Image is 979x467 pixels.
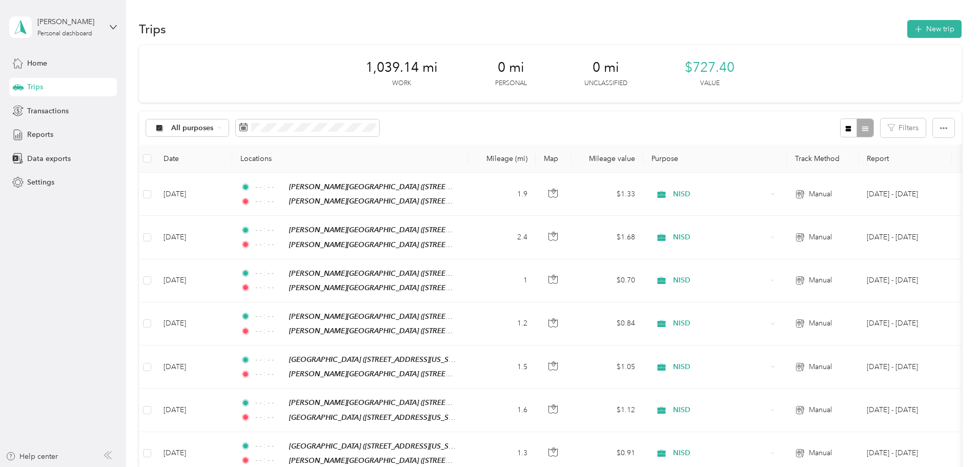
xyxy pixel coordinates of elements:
th: Locations [232,145,468,173]
span: - - : - - [255,412,284,423]
td: Sep 1 - 30, 2025 [859,389,952,432]
span: NISD [673,448,767,459]
th: Mileage (mi) [468,145,536,173]
td: Sep 1 - 30, 2025 [859,259,952,302]
td: 1.2 [468,302,536,346]
span: All purposes [171,125,214,132]
td: [DATE] [155,216,232,259]
td: $1.05 [572,346,643,389]
p: Personal [495,79,527,88]
th: Report [859,145,952,173]
span: Manual [809,361,832,373]
span: [PERSON_NAME][GEOGRAPHIC_DATA] ([STREET_ADDRESS][US_STATE]) [289,370,525,378]
td: $0.84 [572,302,643,346]
td: Sep 1 - 30, 2025 [859,346,952,389]
span: [PERSON_NAME][GEOGRAPHIC_DATA] ([STREET_ADDRESS][US_STATE]) [289,226,525,234]
td: [DATE] [155,346,232,389]
td: Sep 1 - 30, 2025 [859,173,952,216]
span: [PERSON_NAME][GEOGRAPHIC_DATA] ([STREET_ADDRESS][US_STATE]) [289,240,525,249]
td: $0.70 [572,259,643,302]
span: 0 mi [593,59,619,76]
span: Home [27,58,47,69]
h1: Trips [139,24,166,34]
span: NISD [673,404,767,416]
span: Data exports [27,153,71,164]
td: $1.68 [572,216,643,259]
span: Settings [27,177,54,188]
span: Manual [809,275,832,286]
div: Personal dashboard [37,31,92,37]
td: 1.6 [468,389,536,432]
span: Manual [809,189,832,200]
span: Manual [809,318,832,329]
span: Reports [27,129,53,140]
span: NISD [673,275,767,286]
span: - - : - - [255,196,284,207]
span: - - : - - [255,225,284,236]
th: Track Method [787,145,859,173]
p: Work [392,79,411,88]
span: - - : - - [255,282,284,293]
span: [GEOGRAPHIC_DATA] ([STREET_ADDRESS][US_STATE]) [289,413,467,422]
span: - - : - - [255,311,284,322]
td: [DATE] [155,173,232,216]
span: [PERSON_NAME][GEOGRAPHIC_DATA] ([STREET_ADDRESS][US_STATE]) [289,398,525,407]
td: 1.9 [468,173,536,216]
th: Mileage value [572,145,643,173]
span: NISD [673,318,767,329]
button: Help center [6,451,58,462]
span: Trips [27,82,43,92]
span: [GEOGRAPHIC_DATA] ([STREET_ADDRESS][US_STATE]) [289,355,467,364]
span: [PERSON_NAME][GEOGRAPHIC_DATA] ([STREET_ADDRESS][US_STATE]) [289,456,525,465]
span: $727.40 [685,59,735,76]
span: Manual [809,448,832,459]
span: - - : - - [255,326,284,337]
th: Date [155,145,232,173]
span: Manual [809,404,832,416]
th: Map [536,145,572,173]
span: [PERSON_NAME][GEOGRAPHIC_DATA] ([STREET_ADDRESS][US_STATE]) [289,312,525,321]
p: Value [700,79,720,88]
span: - - : - - [255,181,284,193]
td: 1.5 [468,346,536,389]
span: NISD [673,232,767,243]
span: - - : - - [255,268,284,279]
div: [PERSON_NAME] [37,16,101,27]
span: NISD [673,361,767,373]
span: - - : - - [255,239,284,250]
iframe: Everlance-gr Chat Button Frame [922,410,979,467]
span: 0 mi [498,59,524,76]
td: [DATE] [155,259,232,302]
span: [GEOGRAPHIC_DATA] ([STREET_ADDRESS][US_STATE]) [289,442,467,451]
span: [PERSON_NAME][GEOGRAPHIC_DATA] ([STREET_ADDRESS][US_STATE]) [289,327,525,335]
span: [PERSON_NAME][GEOGRAPHIC_DATA] ([STREET_ADDRESS][US_STATE]) [289,269,525,278]
td: 2.4 [468,216,536,259]
span: [PERSON_NAME][GEOGRAPHIC_DATA] ([STREET_ADDRESS][US_STATE]) [289,283,525,292]
span: [PERSON_NAME][GEOGRAPHIC_DATA] ([STREET_ADDRESS][US_STATE]) [289,197,525,206]
span: - - : - - [255,397,284,409]
button: Filters [881,118,926,137]
span: - - : - - [255,440,284,452]
td: [DATE] [155,302,232,346]
span: NISD [673,189,767,200]
span: 1,039.14 mi [365,59,438,76]
p: Unclassified [584,79,627,88]
span: [PERSON_NAME][GEOGRAPHIC_DATA] ([STREET_ADDRESS][US_STATE]) [289,182,525,191]
td: [DATE] [155,389,232,432]
td: $1.12 [572,389,643,432]
button: New trip [907,20,962,38]
span: Manual [809,232,832,243]
td: 1 [468,259,536,302]
td: Sep 1 - 30, 2025 [859,302,952,346]
span: - - : - - [255,354,284,366]
td: $1.33 [572,173,643,216]
span: Transactions [27,106,69,116]
th: Purpose [643,145,787,173]
span: - - : - - [255,455,284,466]
td: Sep 1 - 30, 2025 [859,216,952,259]
span: - - : - - [255,369,284,380]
